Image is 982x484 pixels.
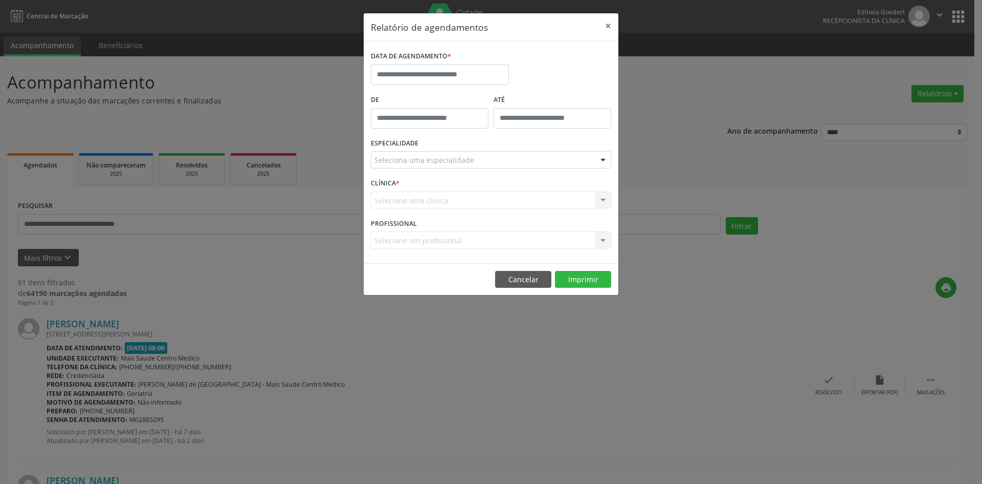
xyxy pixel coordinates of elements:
button: Imprimir [555,271,611,288]
label: PROFISSIONAL [371,216,417,232]
button: Close [598,13,618,38]
label: DATA DE AGENDAMENTO [371,49,451,65]
label: De [371,92,488,108]
span: Seleciona uma especialidade [374,155,474,165]
label: ESPECIALIDADE [371,136,418,152]
button: Cancelar [495,271,551,288]
h5: Relatório de agendamentos [371,20,488,34]
label: CLÍNICA [371,176,399,192]
label: ATÉ [494,92,611,108]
